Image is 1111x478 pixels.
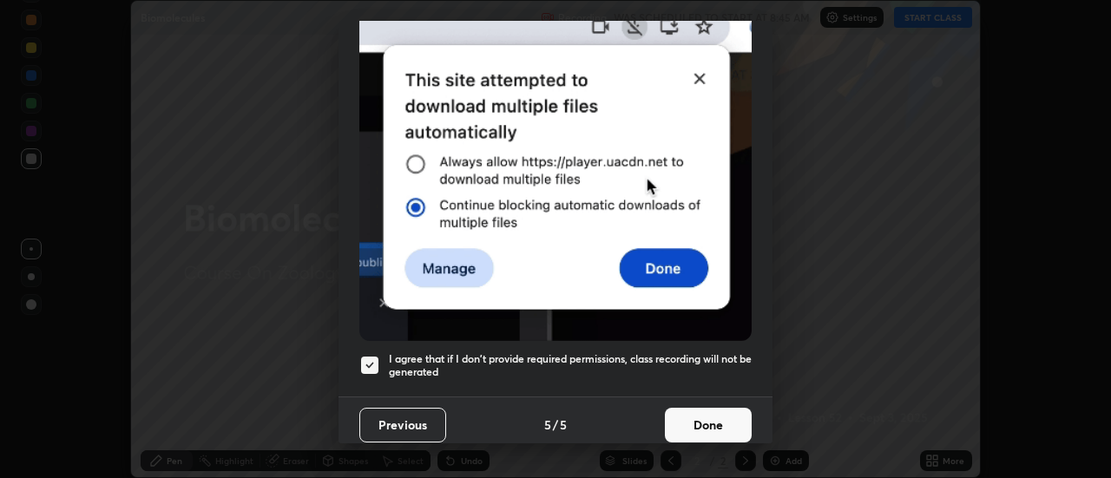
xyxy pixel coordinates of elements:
h4: 5 [560,416,567,434]
h4: 5 [544,416,551,434]
h5: I agree that if I don't provide required permissions, class recording will not be generated [389,352,752,379]
h4: / [553,416,558,434]
button: Previous [359,408,446,442]
button: Done [665,408,752,442]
